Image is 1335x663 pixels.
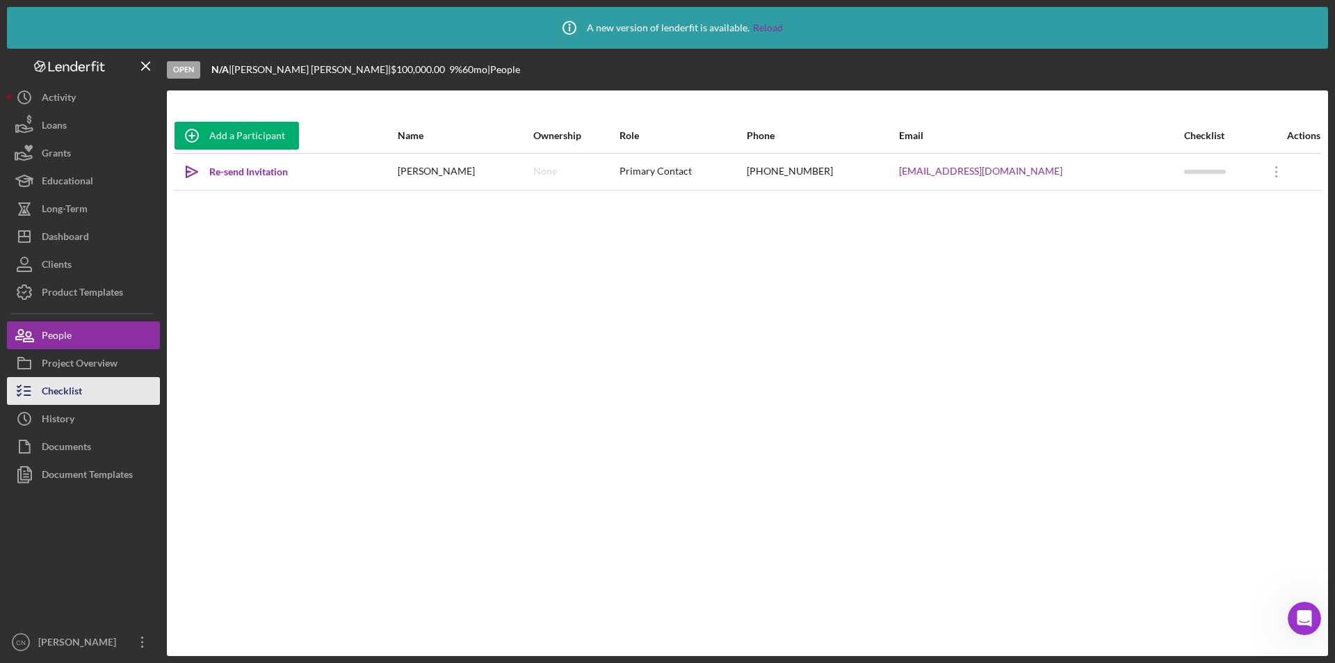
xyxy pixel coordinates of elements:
span: Search for help [29,177,113,191]
button: Product Templates [7,278,160,306]
button: Search for help [20,170,258,198]
div: How to Create a Test Project [29,286,233,301]
button: Messages [92,434,185,490]
a: Reload [753,22,783,33]
div: 60 mo [462,64,487,75]
button: Document Templates [7,461,160,488]
button: Dashboard [7,223,160,250]
div: Checklist [42,377,82,408]
div: Re-send Invitation [209,158,288,186]
div: History [42,405,74,436]
div: [PERSON_NAME] [PERSON_NAME] | [232,64,391,75]
div: Loans [42,111,67,143]
div: Archive a Project [29,260,233,275]
div: Product Templates [42,278,123,310]
div: Educational [42,167,93,198]
button: Help [186,434,278,490]
button: Documents [7,433,160,461]
div: How to Create a Test Project [20,280,258,306]
button: Loans [7,111,160,139]
button: People [7,321,160,349]
div: Grants [42,139,71,170]
a: [EMAIL_ADDRESS][DOMAIN_NAME] [899,166,1062,177]
div: Update Permissions Settings [29,209,233,223]
button: History [7,405,160,433]
div: | People [487,64,520,75]
div: 9 % [449,64,462,75]
div: Pipeline and Forecast View [20,229,258,255]
div: People [42,321,72,353]
div: | [211,64,232,75]
div: Update Permissions Settings [20,203,258,229]
button: Educational [7,167,160,195]
div: Role [620,130,746,141]
div: Open [167,61,200,79]
div: Primary Contact [620,154,746,189]
iframe: Intercom live chat [1288,602,1321,635]
div: Document Templates [42,461,133,492]
div: None [533,166,557,177]
div: Phone [747,130,897,141]
span: Messages [115,469,163,479]
div: Send us a messageWe typically reply in a few hours [14,319,264,372]
div: Long-Term [42,195,88,226]
div: Email [899,130,1183,141]
div: Dashboard [42,223,89,254]
div: Actions [1259,130,1320,141]
img: logo [28,26,50,49]
div: [PERSON_NAME] [398,154,533,189]
div: Name [398,130,533,141]
button: Checklist [7,377,160,405]
div: Send us a message [29,331,232,346]
div: $100,000.00 [391,64,449,75]
div: Add a Participant [209,122,285,150]
button: Grants [7,139,160,167]
div: Clients [42,250,72,282]
div: Archive a Project [20,255,258,280]
div: A new version of lenderfit is available. [552,10,783,45]
p: Hi Christi 👋 [28,99,250,122]
span: Home [31,469,62,479]
span: Help [220,469,243,479]
b: N/A [211,63,229,75]
div: Project Overview [42,349,118,381]
button: Long-Term [7,195,160,223]
button: Activity [7,83,160,111]
div: Activity [42,83,76,115]
div: We typically reply in a few hours [29,346,232,360]
text: CN [16,639,26,646]
div: [PHONE_NUMBER] [747,154,897,189]
button: Project Overview [7,349,160,377]
button: Clients [7,250,160,278]
div: [PERSON_NAME] [35,628,125,660]
div: Documents [42,433,91,464]
button: Add a Participant [175,122,299,150]
div: Ownership [533,130,617,141]
button: Re-send Invitation [175,158,302,186]
p: How can we help? [28,122,250,146]
div: Pipeline and Forecast View [29,234,233,249]
button: CN[PERSON_NAME] [7,628,160,656]
div: Checklist [1184,130,1257,141]
img: Profile image for Christina [218,22,246,50]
